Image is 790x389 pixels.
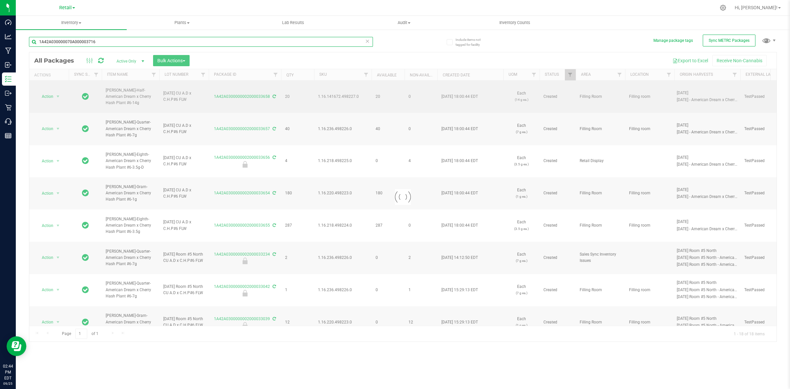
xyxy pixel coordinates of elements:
input: Search Package ID, Item Name, SKU, Lot or Part Number... [29,37,373,47]
a: Plants [127,16,238,30]
span: Hi, [PERSON_NAME]! [735,5,777,10]
span: Retail [59,5,72,11]
inline-svg: Inbound [5,62,12,68]
inline-svg: Dashboard [5,19,12,26]
inline-svg: Retail [5,104,12,111]
inline-svg: Outbound [5,90,12,97]
a: Lab Results [238,16,349,30]
p: 02:44 PM EDT [3,363,13,381]
span: Audit [349,20,459,26]
a: Audit [349,16,460,30]
inline-svg: Inventory [5,76,12,82]
span: Sync METRC Packages [709,38,750,43]
span: Lab Results [273,20,313,26]
button: Sync METRC Packages [703,35,755,46]
span: Inventory [16,20,127,26]
span: Include items not tagged for facility [456,37,488,47]
span: Inventory Counts [490,20,539,26]
p: 09/25 [3,381,13,386]
inline-svg: Call Center [5,118,12,125]
a: Inventory Counts [460,16,570,30]
iframe: Resource center [7,336,26,356]
inline-svg: Analytics [5,33,12,40]
inline-svg: Manufacturing [5,47,12,54]
a: Inventory [16,16,127,30]
inline-svg: Reports [5,132,12,139]
span: Clear [365,37,370,45]
div: Manage settings [719,5,727,11]
button: Manage package tags [653,38,693,43]
span: Plants [127,20,237,26]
